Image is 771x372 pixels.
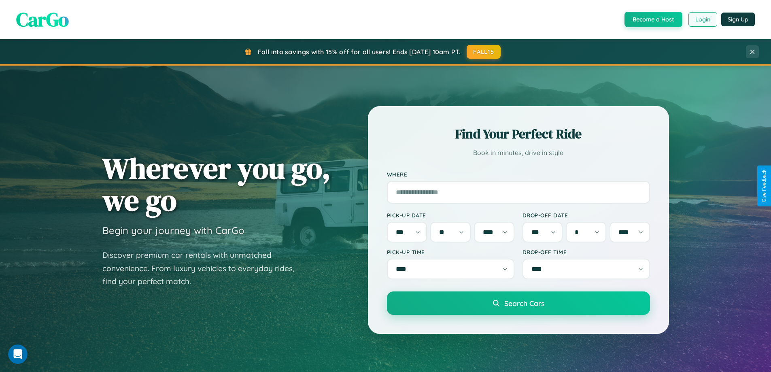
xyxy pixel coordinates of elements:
h2: Find Your Perfect Ride [387,125,650,143]
p: Discover premium car rentals with unmatched convenience. From luxury vehicles to everyday rides, ... [102,249,305,288]
label: Pick-up Date [387,212,514,219]
label: Drop-off Time [522,249,650,255]
div: Give Feedback [761,170,767,202]
button: Login [688,12,717,27]
h1: Wherever you go, we go [102,152,331,216]
p: Book in minutes, drive in style [387,147,650,159]
h3: Begin your journey with CarGo [102,224,244,236]
label: Pick-up Time [387,249,514,255]
button: Become a Host [624,12,682,27]
label: Drop-off Date [522,212,650,219]
button: Sign Up [721,13,755,26]
iframe: Intercom live chat [8,344,28,364]
span: Fall into savings with 15% off for all users! Ends [DATE] 10am PT. [258,48,461,56]
button: Search Cars [387,291,650,315]
button: FALL15 [467,45,501,59]
span: Search Cars [504,299,544,308]
label: Where [387,171,650,178]
span: CarGo [16,6,69,33]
